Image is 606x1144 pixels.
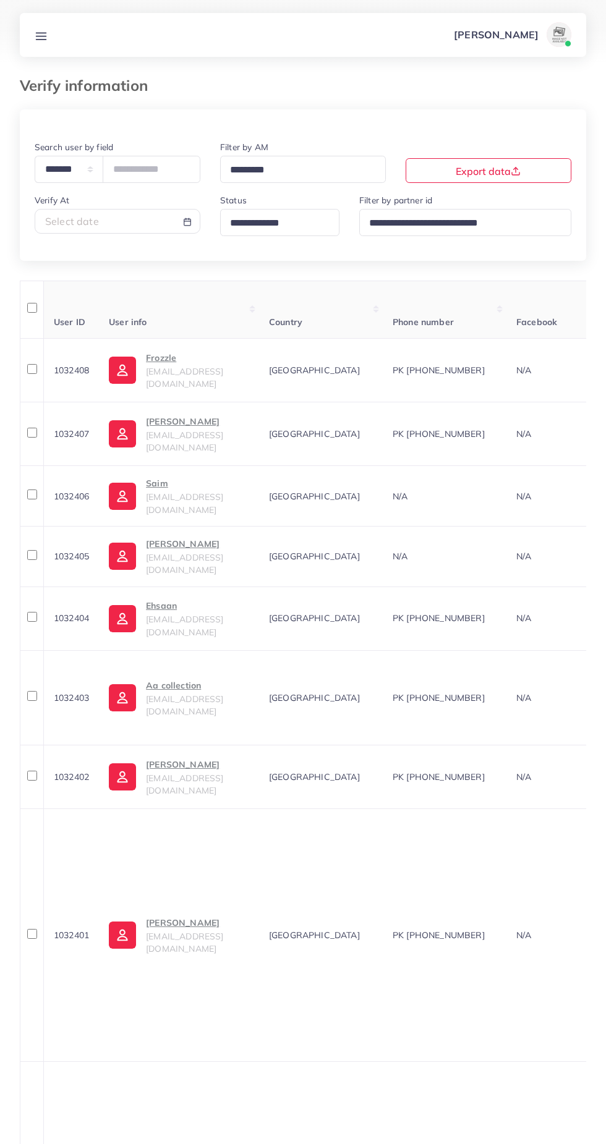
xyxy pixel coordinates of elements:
img: avatar [547,22,571,47]
span: N/A [516,771,531,782]
span: PK [PHONE_NUMBER] [393,930,485,941]
span: PK [PHONE_NUMBER] [393,692,485,703]
span: Select date [45,215,99,227]
span: PK [PHONE_NUMBER] [393,771,485,782]
span: 1032403 [54,692,89,703]
span: 1032405 [54,551,89,562]
span: PK [PHONE_NUMBER] [393,365,485,376]
span: N/A [393,491,408,502]
input: Search for option [365,214,555,233]
span: [GEOGRAPHIC_DATA] [269,692,360,703]
span: [EMAIL_ADDRESS][DOMAIN_NAME] [146,552,223,575]
img: ic-user-info.36bf1079.svg [109,684,136,711]
img: ic-user-info.36bf1079.svg [109,483,136,510]
label: Filter by partner id [359,194,432,206]
p: [PERSON_NAME] [454,27,539,42]
a: [PERSON_NAME]avatar [447,22,576,47]
label: Filter by AM [220,141,268,153]
span: [EMAIL_ADDRESS][DOMAIN_NAME] [146,773,223,796]
input: Search for option [226,161,370,180]
p: Aa collection [146,678,249,693]
span: [EMAIL_ADDRESS][DOMAIN_NAME] [146,931,223,954]
span: [GEOGRAPHIC_DATA] [269,491,360,502]
span: [EMAIL_ADDRESS][DOMAIN_NAME] [146,430,223,453]
a: [PERSON_NAME][EMAIL_ADDRESS][DOMAIN_NAME] [109,915,249,955]
label: Status [220,194,247,206]
img: ic-user-info.36bf1079.svg [109,763,136,790]
span: 1032408 [54,365,89,376]
span: N/A [516,428,531,439]
p: [PERSON_NAME] [146,915,249,930]
span: [GEOGRAPHIC_DATA] [269,365,360,376]
label: Verify At [35,194,69,206]
img: ic-user-info.36bf1079.svg [109,922,136,949]
span: 1032406 [54,491,89,502]
a: Saim[EMAIL_ADDRESS][DOMAIN_NAME] [109,476,249,516]
span: PK [PHONE_NUMBER] [393,612,485,624]
p: [PERSON_NAME] [146,757,249,772]
span: Phone number [393,316,454,328]
a: Ehsaan[EMAIL_ADDRESS][DOMAIN_NAME] [109,598,249,638]
p: [PERSON_NAME] [146,536,249,551]
a: [PERSON_NAME][EMAIL_ADDRESS][DOMAIN_NAME] [109,414,249,454]
span: N/A [516,365,531,376]
span: Export data [456,165,521,177]
span: N/A [516,612,531,624]
a: [PERSON_NAME][EMAIL_ADDRESS][DOMAIN_NAME] [109,757,249,797]
span: [GEOGRAPHIC_DATA] [269,612,360,624]
span: [EMAIL_ADDRESS][DOMAIN_NAME] [146,693,223,717]
span: [EMAIL_ADDRESS][DOMAIN_NAME] [146,614,223,637]
span: 1032401 [54,930,89,941]
a: Aa collection[EMAIL_ADDRESS][DOMAIN_NAME] [109,678,249,718]
span: User ID [54,316,85,328]
a: Frozzle[EMAIL_ADDRESS][DOMAIN_NAME] [109,350,249,391]
img: ic-user-info.36bf1079.svg [109,357,136,384]
span: N/A [516,491,531,502]
p: Saim [146,476,249,491]
div: Search for option [220,156,386,182]
span: [GEOGRAPHIC_DATA] [269,930,360,941]
span: [GEOGRAPHIC_DATA] [269,771,360,782]
span: N/A [516,930,531,941]
p: [PERSON_NAME] [146,414,249,429]
div: Search for option [359,209,571,235]
div: Search for option [220,209,339,235]
span: N/A [516,692,531,703]
span: 1032402 [54,771,89,782]
img: ic-user-info.36bf1079.svg [109,605,136,632]
span: PK [PHONE_NUMBER] [393,428,485,439]
h3: Verify information [20,77,158,95]
a: [PERSON_NAME][EMAIL_ADDRESS][DOMAIN_NAME] [109,536,249,577]
span: [GEOGRAPHIC_DATA] [269,551,360,562]
label: Search user by field [35,141,113,153]
span: 1032404 [54,612,89,624]
p: Frozzle [146,350,249,365]
span: Country [269,316,302,328]
span: [EMAIL_ADDRESS][DOMAIN_NAME] [146,491,223,515]
img: ic-user-info.36bf1079.svg [109,420,136,447]
button: Export data [406,158,571,183]
input: Search for option [226,214,323,233]
span: [GEOGRAPHIC_DATA] [269,428,360,439]
span: 1032407 [54,428,89,439]
img: ic-user-info.36bf1079.svg [109,543,136,570]
span: [EMAIL_ADDRESS][DOMAIN_NAME] [146,366,223,389]
p: Ehsaan [146,598,249,613]
span: N/A [393,551,408,562]
span: N/A [516,551,531,562]
span: User info [109,316,147,328]
span: Facebook [516,316,557,328]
